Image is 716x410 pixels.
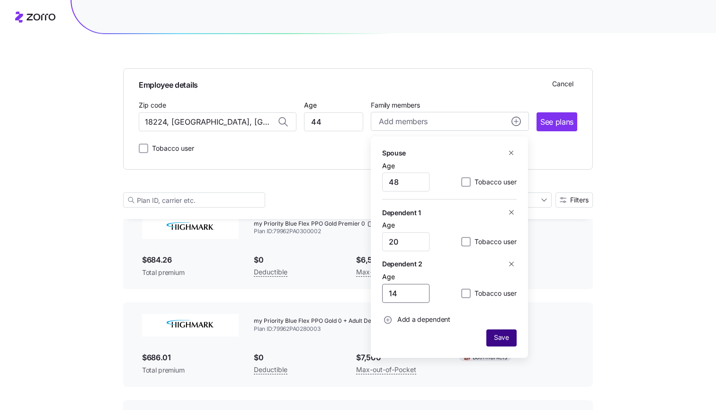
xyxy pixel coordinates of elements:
[494,333,509,342] span: Save
[356,364,416,375] span: Max-out-of-Pocket
[382,272,395,282] label: Age
[123,192,265,208] input: Plan ID, carrier etc.
[471,176,517,188] label: Tobacco user
[142,254,239,266] span: $684.26
[142,365,239,375] span: Total premium
[382,232,430,251] input: Age
[486,329,517,346] button: Save
[379,116,427,128] span: Add members
[254,317,410,325] span: my Priority Blue Flex PPO Gold 0 + Adult Dental and Vision
[356,254,443,266] span: $6,550
[142,268,239,277] span: Total premium
[254,352,341,364] span: $0
[254,364,287,375] span: Deductible
[139,112,296,131] input: Zip code
[371,100,528,110] span: Family members
[382,208,421,218] h5: Dependent 1
[254,254,341,266] span: $0
[371,112,528,131] button: Add membersadd icon
[382,284,430,303] input: Age
[304,112,363,131] input: Age
[382,220,395,230] label: Age
[382,173,430,191] input: Age
[471,236,517,247] label: Tobacco user
[142,352,239,364] span: $686.01
[139,100,166,110] label: Zip code
[511,117,521,126] svg: add icon
[254,228,444,236] span: Plan ID: 79962PA0300002
[537,112,577,131] button: See plans
[356,352,443,364] span: $7,500
[382,259,422,269] h5: Dependent 2
[254,266,287,278] span: Deductible
[555,192,593,208] button: Filters
[382,148,406,158] h5: Spouse
[139,76,198,91] span: Employee details
[356,266,416,278] span: Max-out-of-Pocket
[471,288,517,299] label: Tobacco user
[552,79,573,89] span: Cancel
[148,143,194,154] label: Tobacco user
[254,325,444,333] span: Plan ID: 79962PA0280003
[384,316,392,324] svg: add icon
[304,100,317,110] label: Age
[570,197,589,203] span: Filters
[382,161,395,171] label: Age
[142,314,239,337] img: Highmark BlueCross BlueShield
[548,76,577,91] button: Cancel
[397,315,450,324] span: Add a dependent
[142,216,239,239] img: Highmark BlueCross BlueShield
[382,310,450,329] button: Add a dependent
[254,220,365,228] span: my Priority Blue Flex PPO Gold Premier 0
[371,137,528,358] div: Add membersadd icon
[540,116,573,128] span: See plans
